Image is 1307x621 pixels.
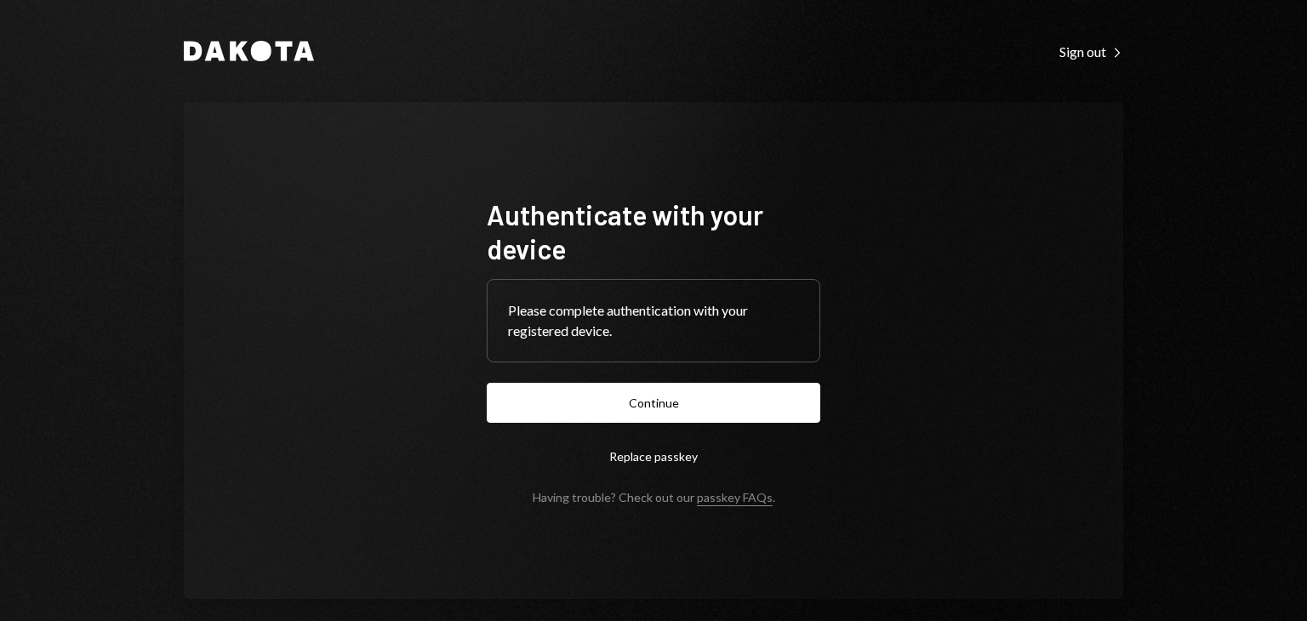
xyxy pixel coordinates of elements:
[1059,42,1123,60] a: Sign out
[697,490,773,506] a: passkey FAQs
[487,436,820,476] button: Replace passkey
[487,197,820,265] h1: Authenticate with your device
[508,300,799,341] div: Please complete authentication with your registered device.
[1059,43,1123,60] div: Sign out
[533,490,775,504] div: Having trouble? Check out our .
[487,383,820,423] button: Continue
